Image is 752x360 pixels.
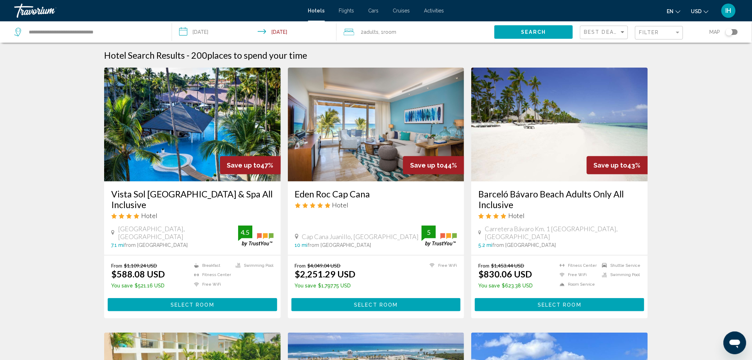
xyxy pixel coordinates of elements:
[190,272,232,278] li: Fitness Center
[478,269,532,279] ins: $830.06 USD
[295,269,356,279] ins: $2,251.29 USD
[710,27,720,37] span: Map
[227,162,261,169] span: Save up to
[337,21,494,43] button: Travelers: 2 adults, 0 children
[475,300,644,308] a: Select Room
[639,30,659,35] span: Filter
[238,226,274,247] img: trustyou-badge.svg
[288,68,464,181] img: Hotel image
[635,26,683,40] button: Filter
[308,263,341,269] del: $4,049.04 USD
[556,281,598,287] li: Room Service
[220,156,281,174] div: 47%
[111,189,274,210] a: Vista Sol [GEOGRAPHIC_DATA] & Spa All Inclusive
[478,212,641,219] div: 4 star Hotel
[538,302,581,308] span: Select Room
[190,281,232,287] li: Free WiFi
[108,298,277,311] button: Select Room
[584,29,621,35] span: Best Deals
[594,162,628,169] span: Save up to
[238,228,252,237] div: 4.5
[724,332,746,354] iframe: Button to launch messaging window
[339,8,354,14] a: Flights
[426,263,457,269] li: Free WiFi
[354,302,398,308] span: Select Room
[491,263,524,269] del: $1,453.44 USD
[521,30,546,35] span: Search
[403,156,464,174] div: 44%
[378,27,396,37] span: , 1
[308,8,325,14] a: Hotels
[295,201,457,209] div: 5 star Hotel
[492,242,556,248] span: from [GEOGRAPHIC_DATA]
[424,8,444,14] a: Activities
[478,242,492,248] span: 5.2 mi
[478,283,500,288] span: You save
[584,30,626,36] mat-select: Sort by
[421,226,457,247] img: trustyou-badge.svg
[172,21,337,43] button: Check-in date: Sep 10, 2025 Check-out date: Sep 14, 2025
[302,233,419,240] span: Cap Cana Juanillo, [GEOGRAPHIC_DATA]
[232,263,274,269] li: Swimming Pool
[556,263,598,269] li: Fitness Center
[556,272,598,278] li: Free WiFi
[111,283,165,288] p: $521.16 USD
[332,201,349,209] span: Hotel
[719,3,738,18] button: User Menu
[111,212,274,219] div: 4 star Hotel
[295,189,457,199] h3: Eden Roc Cap Cana
[667,6,681,16] button: Change language
[111,283,133,288] span: You save
[14,4,301,18] a: Travorium
[187,50,189,60] span: -
[111,269,165,279] ins: $588.08 USD
[421,228,436,237] div: 5
[598,263,641,269] li: Shuttle Service
[691,9,702,14] span: USD
[720,29,738,35] button: Toggle map
[587,156,648,174] div: 43%
[471,68,648,181] img: Hotel image
[124,242,188,248] span: from [GEOGRAPHIC_DATA]
[369,8,379,14] a: Cars
[207,50,307,60] span: places to spend your time
[308,242,371,248] span: from [GEOGRAPHIC_DATA]
[111,263,122,269] span: From
[475,298,644,311] button: Select Room
[291,298,461,311] button: Select Room
[108,300,277,308] a: Select Room
[295,283,356,288] p: $1,797.75 USD
[295,242,308,248] span: 10 mi
[191,50,307,60] h2: 200
[393,8,410,14] a: Cruises
[508,212,525,219] span: Hotel
[295,283,317,288] span: You save
[667,9,674,14] span: en
[104,68,281,181] img: Hotel image
[361,27,378,37] span: 2
[118,225,238,240] span: [GEOGRAPHIC_DATA], [GEOGRAPHIC_DATA]
[598,272,641,278] li: Swimming Pool
[141,212,157,219] span: Hotel
[295,263,306,269] span: From
[291,300,461,308] a: Select Room
[478,189,641,210] a: Barceló Bávaro Beach Adults Only All Inclusive
[383,29,396,35] span: Room
[364,29,378,35] span: Adults
[190,263,232,269] li: Breakfast
[104,50,185,60] h1: Hotel Search Results
[410,162,444,169] span: Save up to
[111,242,124,248] span: 7.1 mi
[478,283,533,288] p: $623.38 USD
[171,302,214,308] span: Select Room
